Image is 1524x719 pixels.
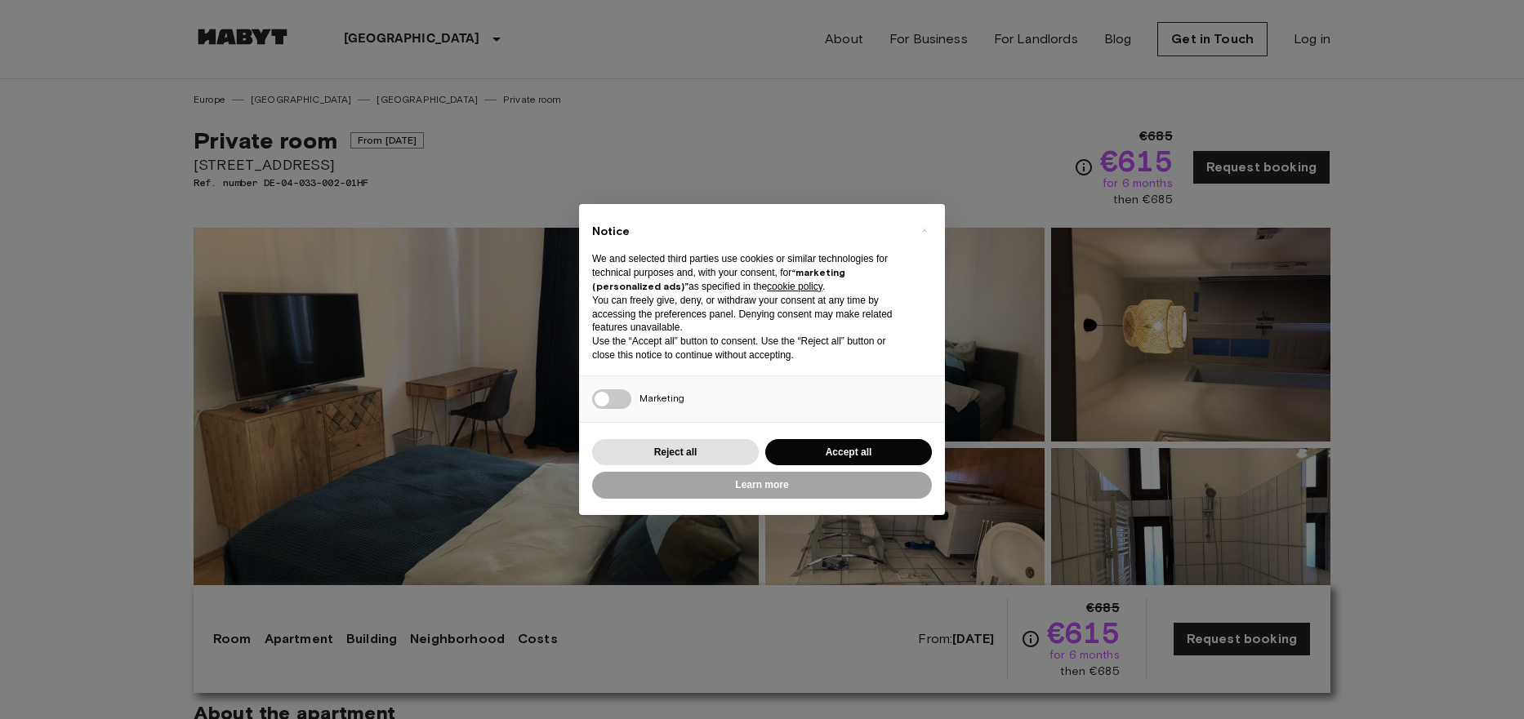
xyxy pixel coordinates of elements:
[765,439,932,466] button: Accept all
[592,439,759,466] button: Reject all
[921,220,927,240] span: ×
[592,224,906,240] h2: Notice
[592,252,906,293] p: We and selected third parties use cookies or similar technologies for technical purposes and, wit...
[911,217,937,243] button: Close this notice
[592,294,906,335] p: You can freely give, deny, or withdraw your consent at any time by accessing the preferences pane...
[767,281,822,292] a: cookie policy
[592,266,845,292] strong: “marketing (personalized ads)”
[592,335,906,362] p: Use the “Accept all” button to consent. Use the “Reject all” button or close this notice to conti...
[592,472,932,499] button: Learn more
[639,392,684,404] span: Marketing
